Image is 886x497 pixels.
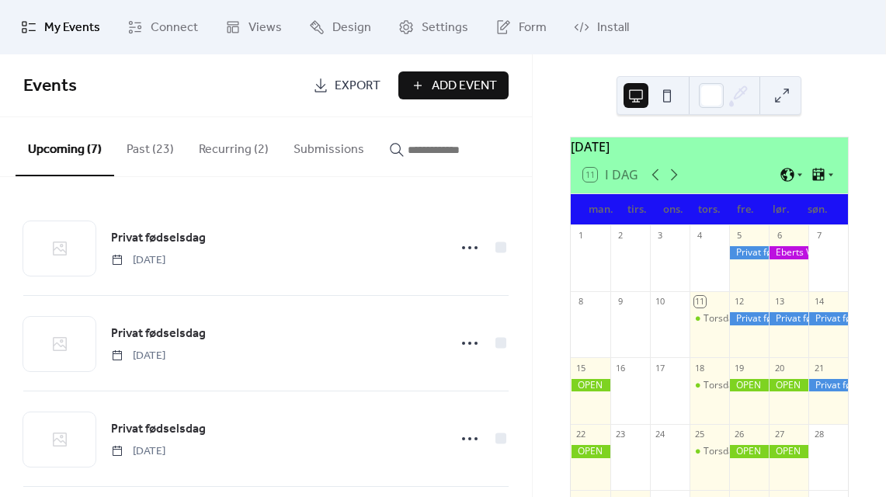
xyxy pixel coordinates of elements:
[111,229,206,248] span: Privat fødselsdag
[813,362,825,374] div: 21
[769,246,808,259] div: Eberts Villaby årlige loppemarked
[335,77,380,96] span: Export
[769,445,808,458] div: OPEN
[575,362,587,374] div: 15
[690,312,729,325] div: Torsdags smykkecafe
[729,379,769,392] div: OPEN
[116,6,210,48] a: Connect
[571,379,610,392] div: OPEN
[484,6,558,48] a: Form
[769,379,808,392] div: OPEN
[44,19,100,37] span: My Events
[691,194,727,225] div: tors.
[186,117,281,175] button: Recurring (2)
[9,6,112,48] a: My Events
[734,230,745,242] div: 5
[615,362,627,374] div: 16
[297,6,383,48] a: Design
[769,312,808,325] div: Privat fødselsdag
[111,325,206,343] span: Privat fødselsdag
[655,230,666,242] div: 3
[813,230,825,242] div: 7
[655,296,666,308] div: 10
[773,296,785,308] div: 13
[704,379,797,392] div: Torsdags smykkecafe
[332,19,371,37] span: Design
[655,194,691,225] div: ons.
[422,19,468,37] span: Settings
[704,445,797,458] div: Torsdags smykkecafe
[728,194,763,225] div: fre.
[694,362,706,374] div: 18
[281,117,377,175] button: Submissions
[773,362,785,374] div: 20
[773,429,785,440] div: 27
[704,312,797,325] div: Torsdags smykkecafe
[151,19,198,37] span: Connect
[615,429,627,440] div: 23
[694,296,706,308] div: 11
[111,443,165,460] span: [DATE]
[729,445,769,458] div: OPEN
[800,194,836,225] div: søn.
[734,362,745,374] div: 19
[615,230,627,242] div: 2
[655,362,666,374] div: 17
[694,230,706,242] div: 4
[575,429,587,440] div: 22
[597,19,629,37] span: Install
[808,312,848,325] div: Privat fødselsdag
[734,296,745,308] div: 12
[773,230,785,242] div: 6
[301,71,392,99] a: Export
[398,71,509,99] button: Add Event
[114,117,186,175] button: Past (23)
[813,296,825,308] div: 14
[248,19,282,37] span: Views
[694,429,706,440] div: 25
[734,429,745,440] div: 26
[763,194,799,225] div: lør.
[729,246,769,259] div: Privat fødselsdag
[690,445,729,458] div: Torsdags smykkecafe
[619,194,655,225] div: tirs.
[214,6,294,48] a: Views
[111,252,165,269] span: [DATE]
[111,419,206,440] a: Privat fødselsdag
[808,379,848,392] div: Privat fødselsdag
[583,194,619,225] div: man.
[111,228,206,248] a: Privat fødselsdag
[111,324,206,344] a: Privat fødselsdag
[519,19,547,37] span: Form
[571,445,610,458] div: OPEN
[111,348,165,364] span: [DATE]
[562,6,641,48] a: Install
[655,429,666,440] div: 24
[575,230,587,242] div: 1
[729,312,769,325] div: Privat fødselsdag
[387,6,480,48] a: Settings
[690,379,729,392] div: Torsdags smykkecafe
[432,77,497,96] span: Add Event
[813,429,825,440] div: 28
[111,420,206,439] span: Privat fødselsdag
[16,117,114,176] button: Upcoming (7)
[23,69,77,103] span: Events
[615,296,627,308] div: 9
[571,137,848,156] div: [DATE]
[575,296,587,308] div: 8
